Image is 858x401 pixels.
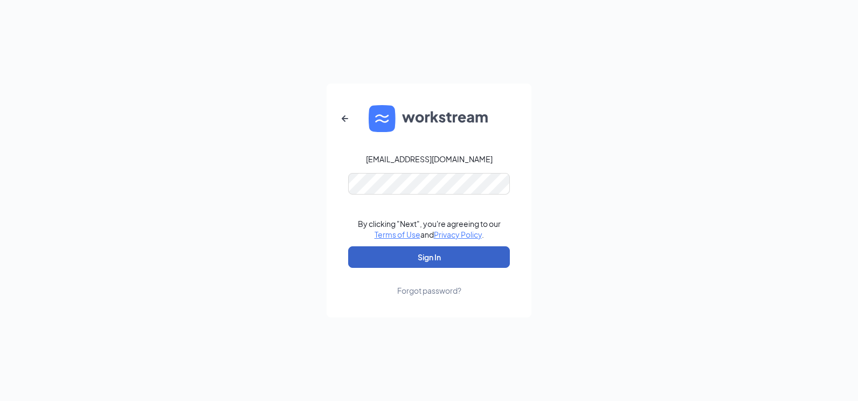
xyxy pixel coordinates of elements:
[338,112,351,125] svg: ArrowLeftNew
[397,285,461,296] div: Forgot password?
[434,230,482,239] a: Privacy Policy
[397,268,461,296] a: Forgot password?
[332,106,358,132] button: ArrowLeftNew
[375,230,420,239] a: Terms of Use
[366,154,493,164] div: [EMAIL_ADDRESS][DOMAIN_NAME]
[369,105,489,132] img: WS logo and Workstream text
[358,218,501,240] div: By clicking "Next", you're agreeing to our and .
[348,246,510,268] button: Sign In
